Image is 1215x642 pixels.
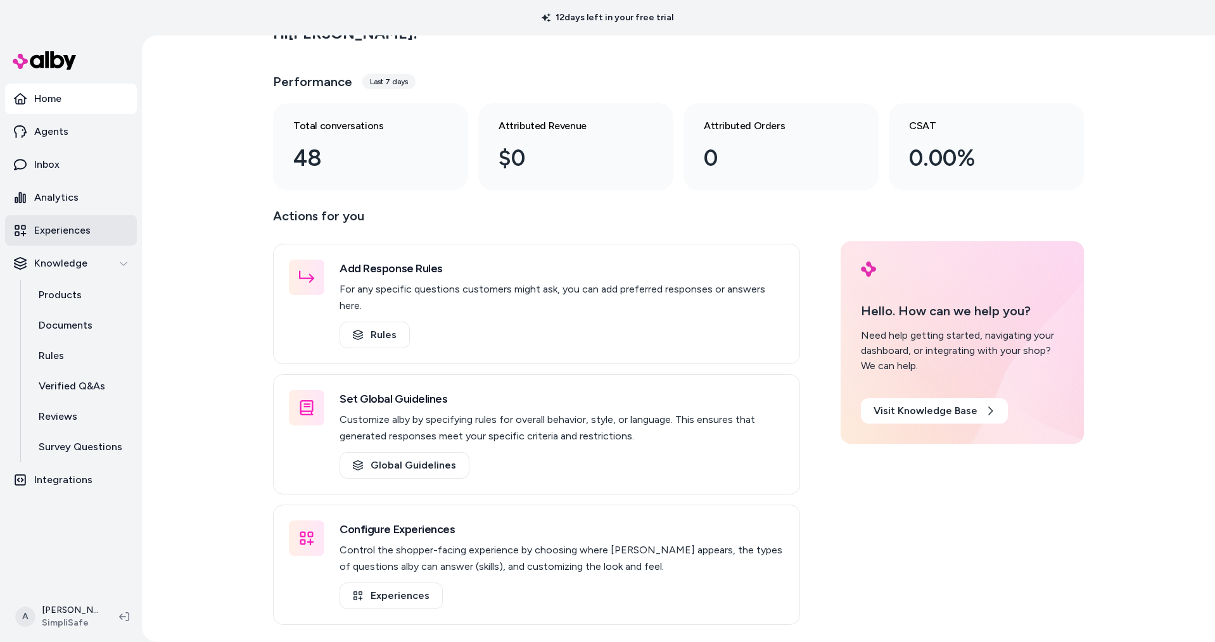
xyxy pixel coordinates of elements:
p: Agents [34,124,68,139]
a: Rules [26,341,137,371]
p: Products [39,287,82,303]
h3: Configure Experiences [340,520,784,538]
span: A [15,607,35,627]
p: Integrations [34,472,92,488]
a: Survey Questions [26,432,137,462]
h3: CSAT [909,118,1043,134]
div: 48 [293,141,428,175]
p: Verified Q&As [39,379,105,394]
img: alby Logo [13,51,76,70]
a: Verified Q&As [26,371,137,401]
p: Actions for you [273,206,800,236]
p: For any specific questions customers might ask, you can add preferred responses or answers here. [340,281,784,314]
a: Documents [26,310,137,341]
img: alby Logo [861,261,876,277]
a: Attributed Orders 0 [684,103,879,191]
h3: Set Global Guidelines [340,390,784,408]
p: Analytics [34,190,79,205]
span: SimpliSafe [42,617,99,629]
p: 12 days left in your free trial [534,11,681,24]
a: Agents [5,116,137,147]
h3: Add Response Rules [340,260,784,277]
a: Experiences [340,582,443,609]
p: Survey Questions [39,439,122,455]
a: Integrations [5,465,137,495]
p: Reviews [39,409,77,424]
h3: Total conversations [293,118,428,134]
div: $0 [499,141,633,175]
p: Documents [39,318,92,333]
h3: Attributed Orders [704,118,838,134]
a: CSAT 0.00% [889,103,1084,191]
div: Last 7 days [362,74,416,89]
a: Inbox [5,149,137,180]
a: Global Guidelines [340,452,469,479]
p: Rules [39,348,64,363]
a: Products [26,280,137,310]
p: Hello. How can we help you? [861,301,1064,320]
a: Reviews [26,401,137,432]
div: Need help getting started, navigating your dashboard, or integrating with your shop? We can help. [861,328,1064,374]
p: Home [34,91,61,106]
div: 0.00% [909,141,1043,175]
a: Attributed Revenue $0 [478,103,673,191]
button: A[PERSON_NAME]SimpliSafe [8,596,109,637]
p: Customize alby by specifying rules for overall behavior, style, or language. This ensures that ge... [340,412,784,444]
a: Experiences [5,215,137,246]
div: 0 [704,141,838,175]
h3: Attributed Revenue [499,118,633,134]
a: Analytics [5,182,137,213]
h3: Performance [273,73,352,91]
a: Total conversations 48 [273,103,468,191]
p: Experiences [34,223,91,238]
p: Control the shopper-facing experience by choosing where [PERSON_NAME] appears, the types of quest... [340,542,784,575]
p: [PERSON_NAME] [42,604,99,617]
p: Inbox [34,157,60,172]
p: Knowledge [34,256,87,271]
a: Visit Knowledge Base [861,398,1008,424]
a: Rules [340,322,410,348]
button: Knowledge [5,248,137,279]
a: Home [5,84,137,114]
